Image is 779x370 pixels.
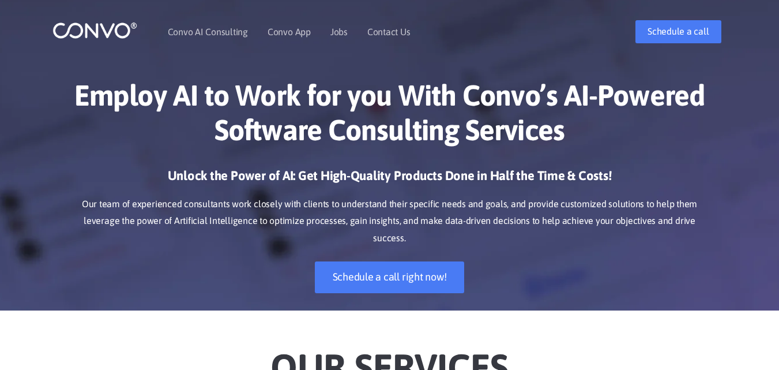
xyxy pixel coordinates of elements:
[315,261,465,293] a: Schedule a call right now!
[330,27,348,36] a: Jobs
[635,20,721,43] a: Schedule a call
[70,196,710,248] p: Our team of experienced consultants work closely with clients to understand their specific needs ...
[70,78,710,156] h1: Employ AI to Work for you With Convo’s AI-Powered Software Consulting Services
[367,27,411,36] a: Contact Us
[70,167,710,193] h3: Unlock the Power of AI: Get High-Quality Products Done in Half the Time & Costs!
[168,27,248,36] a: Convo AI Consulting
[52,21,137,39] img: logo_1.png
[268,27,311,36] a: Convo App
